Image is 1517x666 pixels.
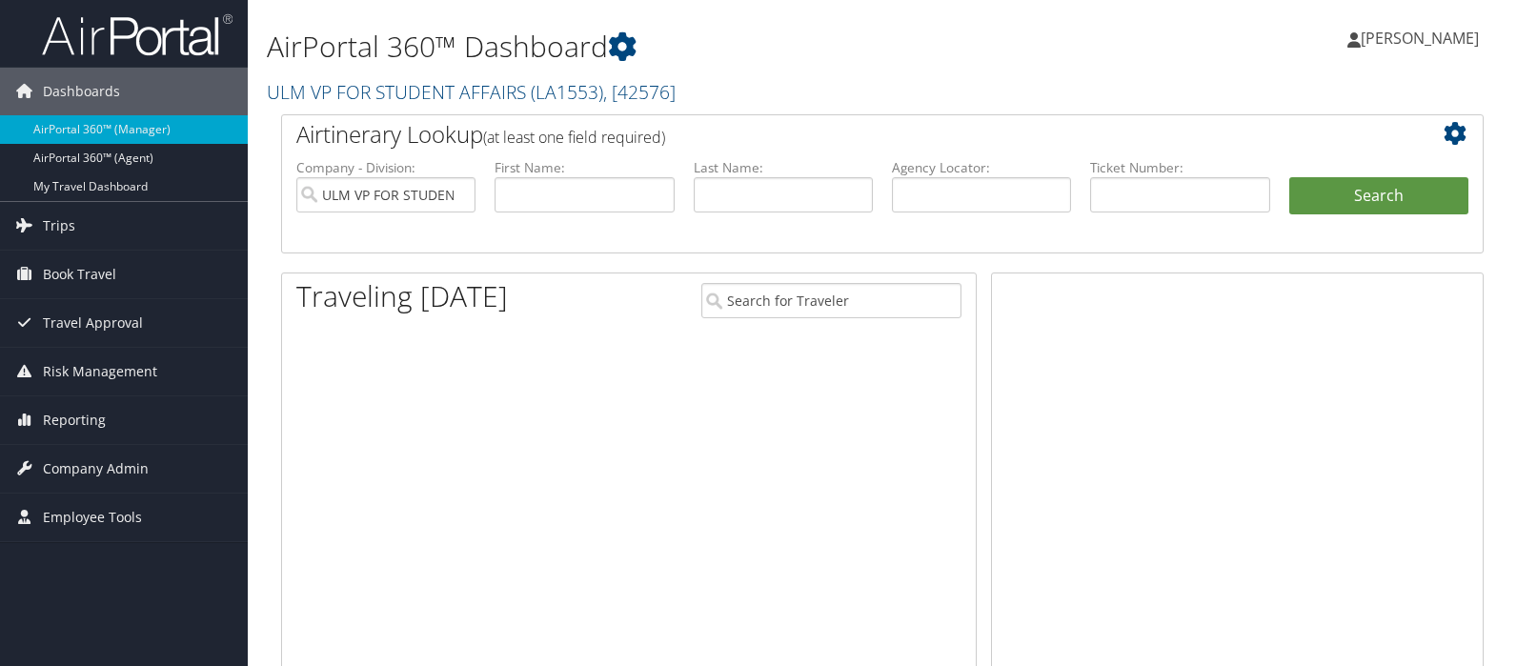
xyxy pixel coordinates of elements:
span: [PERSON_NAME] [1361,28,1479,49]
span: (at least one field required) [483,127,665,148]
h1: Traveling [DATE] [296,276,508,316]
label: Company - Division: [296,158,475,177]
button: Search [1289,177,1468,215]
span: ( LA1553 ) [531,79,603,105]
span: Travel Approval [43,299,143,347]
label: Ticket Number: [1090,158,1269,177]
h1: AirPortal 360™ Dashboard [267,27,1087,67]
span: Trips [43,202,75,250]
label: First Name: [495,158,674,177]
span: Company Admin [43,445,149,493]
a: [PERSON_NAME] [1347,10,1498,67]
input: Search for Traveler [701,283,961,318]
span: Book Travel [43,251,116,298]
span: Risk Management [43,348,157,395]
h2: Airtinerary Lookup [296,118,1368,151]
label: Agency Locator: [892,158,1071,177]
span: Employee Tools [43,494,142,541]
a: ULM VP FOR STUDENT AFFAIRS [267,79,676,105]
span: , [ 42576 ] [603,79,676,105]
span: Reporting [43,396,106,444]
label: Last Name: [694,158,873,177]
span: Dashboards [43,68,120,115]
img: airportal-logo.png [42,12,233,57]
